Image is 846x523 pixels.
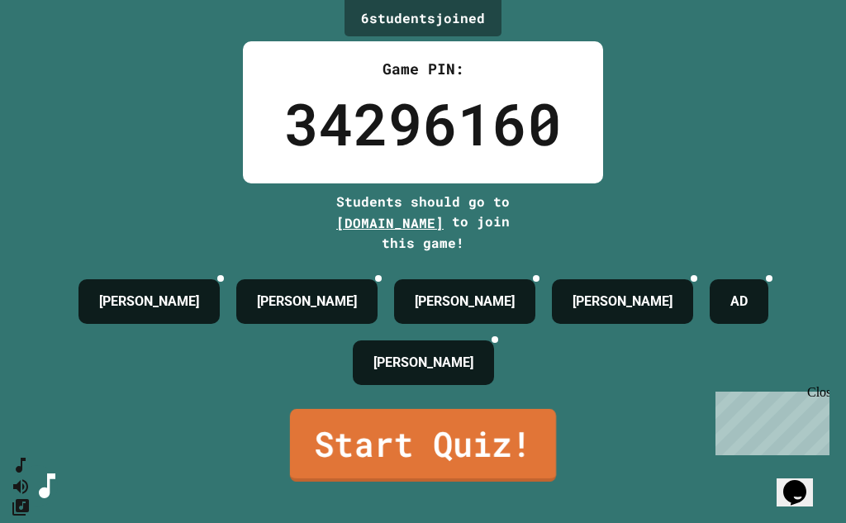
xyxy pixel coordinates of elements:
[320,192,526,253] div: Students should go to to join this game!
[709,385,829,455] iframe: chat widget
[99,292,199,311] h4: [PERSON_NAME]
[257,292,357,311] h4: [PERSON_NAME]
[11,497,31,517] button: Change Music
[11,455,31,476] button: SpeedDial basic example
[290,409,556,482] a: Start Quiz!
[730,292,748,311] h4: AD
[573,292,673,311] h4: [PERSON_NAME]
[415,292,515,311] h4: [PERSON_NAME]
[373,353,473,373] h4: [PERSON_NAME]
[284,80,562,167] div: 34296160
[7,7,114,105] div: Chat with us now!Close
[336,214,444,231] span: [DOMAIN_NAME]
[11,476,31,497] button: Mute music
[284,58,562,80] div: Game PIN:
[777,457,829,506] iframe: chat widget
